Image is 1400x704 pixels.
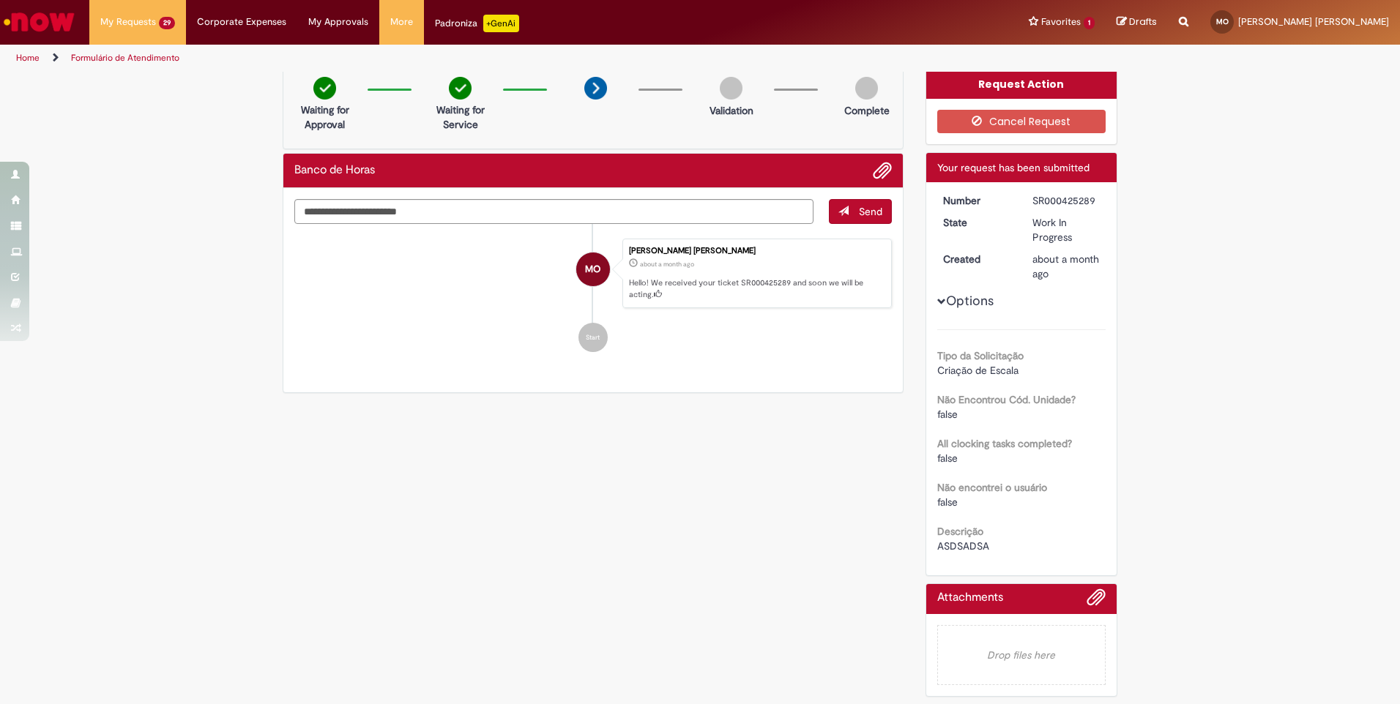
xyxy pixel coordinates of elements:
[937,452,958,465] span: false
[294,224,892,367] ul: Ticket history
[294,164,375,177] h2: Banco de Horas Ticket history
[197,15,286,29] span: Corporate Expenses
[100,15,156,29] span: My Requests
[859,205,882,218] span: Send
[1,7,77,37] img: ServiceNow
[390,15,413,29] span: More
[937,364,1019,377] span: Criação de Escala
[159,17,175,29] span: 29
[937,525,983,538] b: Descrição
[937,437,1072,450] b: All clocking tasks completed?
[1032,252,1099,280] span: about a month ago
[937,110,1106,133] button: Cancel Request
[629,277,884,300] p: Hello! We received your ticket SR000425289 and soon we will be acting.
[937,161,1090,174] span: Your request has been submitted
[937,625,1106,685] em: Drop files here
[1129,15,1157,29] span: Drafts
[576,252,610,286] div: Matheus Silvino Barros de Oliveira
[11,45,923,72] ul: Page breadcrumbs
[1041,15,1081,29] span: Favorites
[1084,17,1095,29] span: 1
[873,161,892,180] button: Add attachments
[449,77,472,100] img: check-circle-green.png
[640,260,694,269] span: about a month ago
[640,260,694,269] time: 18/07/2025 13:34:20
[932,252,1022,266] dt: Created
[425,102,496,132] p: Waiting for Service
[1032,215,1101,244] div: Work In Progress
[855,77,878,100] img: img-circle-grey.png
[932,215,1022,230] dt: State
[435,15,519,32] div: Padroniza
[1216,17,1229,26] span: MO
[844,103,890,118] p: Complete
[937,408,958,421] span: false
[710,103,753,118] p: Validation
[294,239,892,309] li: Matheus Silvino Barros de Oliveira
[313,77,336,100] img: check-circle-green.png
[937,349,1024,362] b: Tipo da Solicitação
[937,495,958,509] span: false
[1087,588,1106,614] button: Add attachments
[584,77,607,100] img: arrow-next.png
[932,193,1022,208] dt: Number
[289,102,360,132] p: Waiting for Approval
[937,481,1047,494] b: Não encontrei o usuário
[308,15,368,29] span: My Approvals
[937,393,1076,406] b: Não Encontrou Cód. Unidade?
[720,77,742,100] img: img-circle-grey.png
[585,252,600,287] span: MO
[937,591,1003,604] h2: Attachments
[483,15,519,32] p: +GenAi
[1032,193,1101,208] div: SR000425289
[1238,15,1389,28] span: [PERSON_NAME] [PERSON_NAME]
[926,70,1117,99] div: Request Action
[294,199,813,224] textarea: Type your message here...
[1032,252,1101,281] div: 18/07/2025 13:34:20
[937,539,989,553] span: ASDSADSA
[829,199,892,224] button: Send
[1117,15,1157,29] a: Drafts
[16,52,40,64] a: Home
[629,247,884,255] div: [PERSON_NAME] [PERSON_NAME]
[71,52,179,64] a: Formulário de Atendimento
